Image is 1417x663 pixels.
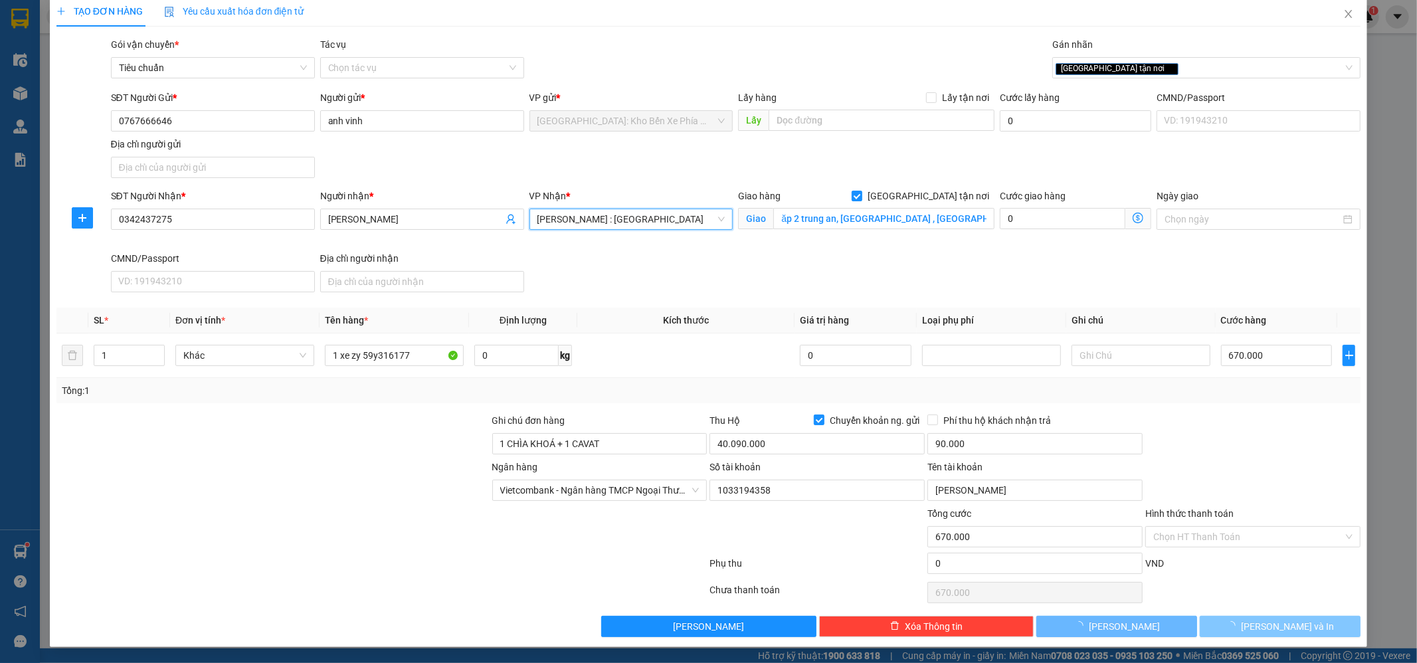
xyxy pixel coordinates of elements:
[905,619,963,634] span: Xóa Thông tin
[1221,315,1267,326] span: Cước hàng
[1089,619,1160,634] span: [PERSON_NAME]
[111,39,179,50] span: Gói vận chuyển
[183,345,306,365] span: Khác
[325,345,464,366] input: VD: Bàn, Ghế
[1133,213,1143,223] span: dollar-circle
[320,39,347,50] label: Tác vụ
[111,157,315,178] input: Địa chỉ của người gửi
[72,213,92,223] span: plus
[917,308,1066,333] th: Loại phụ phí
[1226,621,1241,630] span: loading
[927,480,1143,501] input: Tên tài khoản
[1200,616,1361,637] button: [PERSON_NAME] và In
[325,315,368,326] span: Tên hàng
[529,90,733,105] div: VP gửi
[738,191,781,201] span: Giao hàng
[164,7,175,17] img: icon
[492,433,708,454] input: Ghi chú đơn hàng
[927,462,983,472] label: Tên tài khoản
[320,90,524,105] div: Người gửi
[111,90,315,105] div: SĐT Người Gửi
[1072,345,1210,366] input: Ghi Chú
[601,616,816,637] button: [PERSON_NAME]
[1241,619,1334,634] span: [PERSON_NAME] và In
[1343,350,1355,361] span: plus
[537,111,725,131] span: Nha Trang: Kho Bến Xe Phía Nam
[119,58,307,78] span: Tiêu chuẩn
[1000,110,1151,132] input: Cước lấy hàng
[1000,191,1066,201] label: Cước giao hàng
[164,6,304,17] span: Yêu cầu xuất hóa đơn điện tử
[1000,208,1125,229] input: Cước giao hàng
[1056,63,1179,75] span: [GEOGRAPHIC_DATA] tận nơi
[738,208,773,229] span: Giao
[500,315,547,326] span: Định lượng
[111,251,315,266] div: CMND/Passport
[1036,616,1197,637] button: [PERSON_NAME]
[492,415,565,426] label: Ghi chú đơn hàng
[773,208,994,229] input: Giao tận nơi
[709,462,761,472] label: Số tài khoản
[800,315,849,326] span: Giá trị hàng
[738,110,769,131] span: Lấy
[938,413,1056,428] span: Phí thu hộ khách nhận trả
[800,345,911,366] input: 0
[824,413,925,428] span: Chuyển khoản ng. gửi
[62,383,547,398] div: Tổng: 1
[56,6,143,17] span: TẠO ĐƠN HÀNG
[56,7,66,16] span: plus
[1343,345,1355,366] button: plus
[1157,191,1198,201] label: Ngày giao
[673,619,744,634] span: [PERSON_NAME]
[769,110,994,131] input: Dọc đường
[320,271,524,292] input: Địa chỉ của người nhận
[500,480,700,500] span: Vietcombank - Ngân hàng TMCP Ngoại Thương Việt Nam
[709,583,927,606] div: Chưa thanh toán
[1167,65,1173,72] span: close
[1074,621,1089,630] span: loading
[175,315,225,326] span: Đơn vị tính
[1066,308,1216,333] th: Ghi chú
[738,92,777,103] span: Lấy hàng
[709,556,927,579] div: Phụ thu
[1052,39,1093,50] label: Gán nhãn
[529,191,567,201] span: VP Nhận
[927,508,971,519] span: Tổng cước
[1343,9,1354,19] span: close
[111,137,315,151] div: Địa chỉ người gửi
[94,315,104,326] span: SL
[1165,212,1341,227] input: Ngày giao
[320,189,524,203] div: Người nhận
[1145,558,1164,569] span: VND
[559,345,572,366] span: kg
[492,462,538,472] label: Ngân hàng
[709,480,925,501] input: Số tài khoản
[709,415,740,426] span: Thu Hộ
[72,207,93,229] button: plus
[111,189,315,203] div: SĐT Người Nhận
[62,345,83,366] button: delete
[537,209,725,229] span: Hồ Chí Minh : Kho Quận 12
[1145,508,1234,519] label: Hình thức thanh toán
[1157,90,1361,105] div: CMND/Passport
[890,621,899,632] span: delete
[506,214,516,225] span: user-add
[320,251,524,266] div: Địa chỉ người nhận
[862,189,994,203] span: [GEOGRAPHIC_DATA] tận nơi
[819,616,1034,637] button: deleteXóa Thông tin
[663,315,709,326] span: Kích thước
[937,90,994,105] span: Lấy tận nơi
[1000,92,1060,103] label: Cước lấy hàng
